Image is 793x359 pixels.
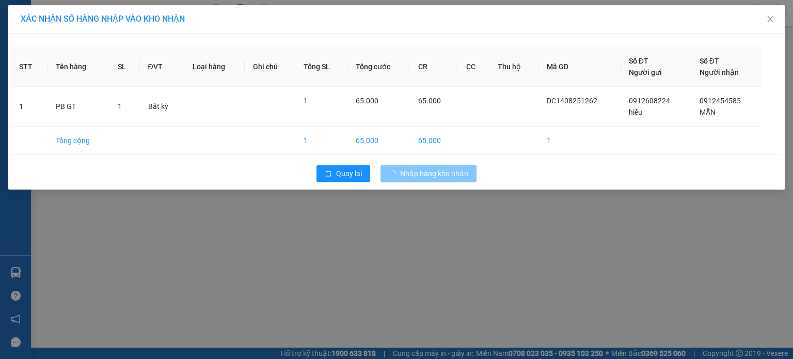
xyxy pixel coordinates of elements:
[118,102,122,111] span: 1
[380,165,477,182] button: Nhập hàng kho nhận
[629,97,670,105] span: 0912608224
[11,87,47,127] td: 1
[410,47,458,87] th: CR
[629,57,648,65] span: Số ĐT
[389,170,400,177] span: loading
[140,87,185,127] td: Bất kỳ
[410,127,458,155] td: 65.000
[336,168,362,179] span: Quay lại
[756,5,785,34] button: Close
[325,170,332,178] span: rollback
[538,47,621,87] th: Mã GD
[47,47,109,87] th: Tên hàng
[700,97,741,105] span: 0912454585
[400,168,468,179] span: Nhập hàng kho nhận
[109,47,140,87] th: SL
[356,97,378,105] span: 65.000
[700,108,716,116] span: MẪN
[245,47,295,87] th: Ghi chú
[184,47,244,87] th: Loại hàng
[47,87,109,127] td: PB GT
[489,47,538,87] th: Thu hộ
[11,47,47,87] th: STT
[458,47,489,87] th: CC
[140,47,185,87] th: ĐVT
[766,15,774,23] span: close
[21,14,185,24] span: XÁC NHẬN SỐ HÀNG NHẬP VÀO KHO NHẬN
[700,68,739,76] span: Người nhận
[418,97,441,105] span: 65.000
[347,47,410,87] th: Tổng cước
[316,165,370,182] button: rollbackQuay lại
[629,68,662,76] span: Người gửi
[700,57,719,65] span: Số ĐT
[304,97,308,105] span: 1
[347,127,410,155] td: 65.000
[538,127,621,155] td: 1
[295,47,348,87] th: Tổng SL
[547,97,597,105] span: DC1408251262
[47,127,109,155] td: Tổng cộng
[629,108,642,116] span: hiếu
[295,127,348,155] td: 1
